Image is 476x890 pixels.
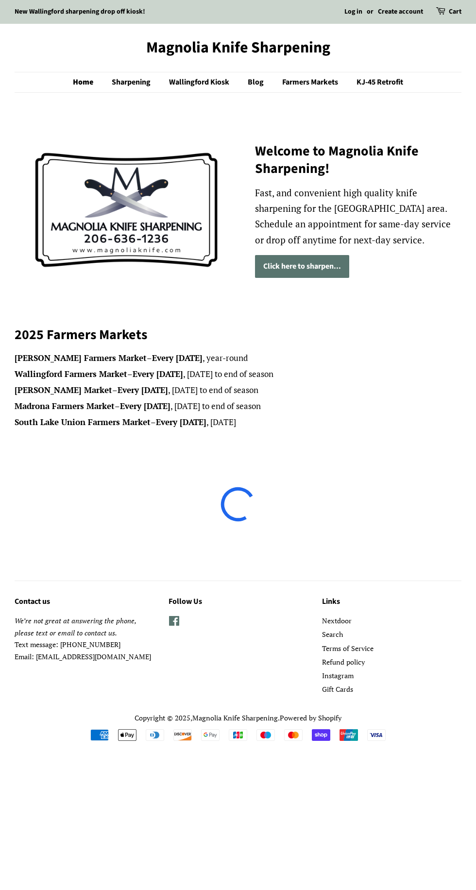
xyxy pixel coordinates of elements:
[162,72,239,92] a: Wallingford Kiosk
[15,38,461,57] a: Magnolia Knife Sharpening
[280,713,341,722] a: Powered by Shopify
[255,142,461,178] h2: Welcome to Magnolia Knife Sharpening!
[169,596,308,608] h3: Follow Us
[344,7,362,17] a: Log in
[15,615,154,663] p: Text message: [PHONE_NUMBER] Email: [EMAIL_ADDRESS][DOMAIN_NAME]
[15,352,147,363] strong: [PERSON_NAME] Farmers Market
[15,351,461,365] li: – , year-round
[156,416,206,428] strong: Every [DATE]
[73,72,103,92] a: Home
[120,400,170,411] strong: Every [DATE]
[15,326,461,343] h2: 2025 Farmers Markets
[15,384,112,395] strong: [PERSON_NAME] Market
[322,685,353,694] a: Gift Cards
[15,7,145,17] a: New Wallingford sharpening drop off kiosk!
[367,6,374,18] li: or
[378,7,423,17] a: Create account
[133,368,183,379] strong: Every [DATE]
[15,596,154,608] h3: Contact us
[322,657,365,667] a: Refund policy
[322,671,354,680] a: Instagram
[240,72,273,92] a: Blog
[15,368,127,379] strong: Wallingford Farmers Market
[118,384,168,395] strong: Every [DATE]
[15,712,461,724] p: Copyright © 2025, .
[322,616,352,625] a: Nextdoor
[15,416,151,428] strong: South Lake Union Farmers Market
[275,72,348,92] a: Farmers Markets
[15,415,461,429] li: – , [DATE]
[15,400,115,411] strong: Madrona Farmers Market
[152,352,203,363] strong: Every [DATE]
[104,72,160,92] a: Sharpening
[15,616,136,637] em: We’re not great at answering the phone, please text or email to contact us.
[449,6,461,18] a: Cart
[322,596,461,608] h3: Links
[349,72,403,92] a: KJ-45 Retrofit
[322,644,374,653] a: Terms of Service
[322,630,343,639] a: Search
[255,255,349,278] a: Click here to sharpen...
[15,367,461,381] li: – , [DATE] to end of season
[15,399,461,413] li: – , [DATE] to end of season
[255,185,461,248] p: Fast, and convenient high quality knife sharpening for the [GEOGRAPHIC_DATA] area. Schedule an ap...
[192,713,278,722] a: Magnolia Knife Sharpening
[15,383,461,397] li: – , [DATE] to end of season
